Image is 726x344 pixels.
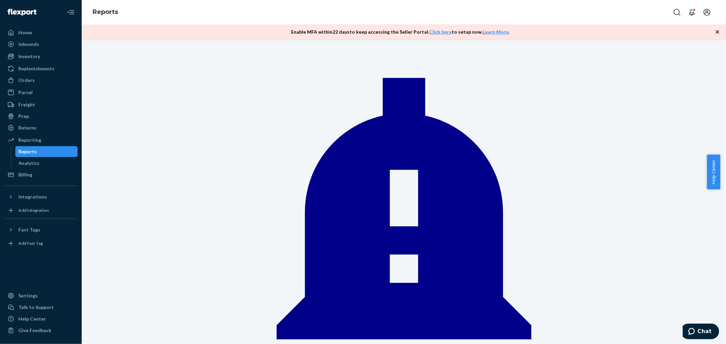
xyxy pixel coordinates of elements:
[18,65,54,72] div: Replenishments
[4,135,78,145] a: Reporting
[64,5,78,19] button: Close Navigation
[4,51,78,62] a: Inventory
[93,8,118,16] a: Reports
[483,29,509,35] a: Learn More
[4,224,78,235] button: Fast Tags
[19,148,37,155] div: Reports
[685,5,699,19] button: Open notifications
[4,27,78,38] a: Home
[683,324,719,341] iframe: Opens a widget where you can chat to one of our agents
[4,313,78,324] a: Help Center
[18,41,39,48] div: Inbounds
[87,2,124,22] ol: breadcrumbs
[15,158,78,169] a: Analytics
[18,101,35,108] div: Freight
[670,5,684,19] button: Open Search Box
[4,325,78,336] button: Give Feedback
[700,5,714,19] button: Open account menu
[18,315,46,322] div: Help Center
[4,191,78,202] button: Integrations
[430,29,452,35] a: Click here
[18,193,47,200] div: Integrations
[18,137,41,143] div: Reporting
[291,29,510,35] p: Enable MFA within 22 days to keep accessing the Seller Portal. to setup now. .
[4,205,78,216] a: Add Integration
[4,238,78,249] a: Add Fast Tag
[4,87,78,98] a: Parcel
[18,53,40,60] div: Inventory
[4,302,78,313] button: Talk to Support
[18,207,49,213] div: Add Integration
[707,155,720,189] button: Help Center
[4,111,78,122] a: Prep
[15,146,78,157] a: Reports
[18,171,32,178] div: Billing
[18,77,35,84] div: Orders
[4,75,78,86] a: Orders
[18,327,51,334] div: Give Feedback
[7,9,36,16] img: Flexport logo
[4,290,78,301] a: Settings
[4,63,78,74] a: Replenishments
[18,226,40,233] div: Fast Tags
[18,240,43,246] div: Add Fast Tag
[4,169,78,180] a: Billing
[19,160,40,167] div: Analytics
[4,122,78,133] a: Returns
[4,39,78,50] a: Inbounds
[18,89,33,96] div: Parcel
[18,124,36,131] div: Returns
[18,29,32,36] div: Home
[18,113,29,120] div: Prep
[18,292,38,299] div: Settings
[4,99,78,110] a: Freight
[18,304,54,311] div: Talk to Support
